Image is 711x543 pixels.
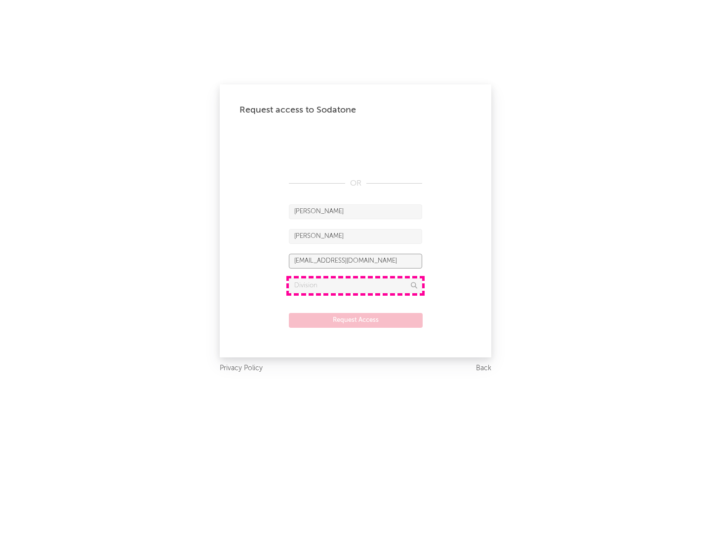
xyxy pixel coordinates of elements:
[289,229,422,244] input: Last Name
[476,362,491,375] a: Back
[289,178,422,190] div: OR
[239,104,472,116] div: Request access to Sodatone
[289,204,422,219] input: First Name
[220,362,263,375] a: Privacy Policy
[289,278,422,293] input: Division
[289,254,422,269] input: Email
[289,313,423,328] button: Request Access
